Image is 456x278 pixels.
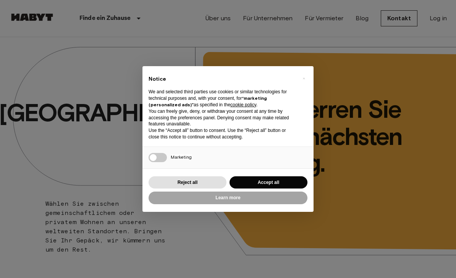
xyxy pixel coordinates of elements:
[230,176,307,189] button: Accept all
[171,154,192,160] span: Marketing
[149,108,295,127] p: You can freely give, deny, or withdraw your consent at any time by accessing the preferences pane...
[149,127,295,140] p: Use the “Accept all” button to consent. Use the “Reject all” button or close this notice to conti...
[298,72,310,85] button: Close this notice
[149,192,307,204] button: Learn more
[149,95,267,107] strong: “marketing (personalized ads)”
[149,176,226,189] button: Reject all
[149,89,295,108] p: We and selected third parties use cookies or similar technologies for technical purposes and, wit...
[230,102,256,107] a: cookie policy
[149,75,295,83] h2: Notice
[302,74,305,83] span: ×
